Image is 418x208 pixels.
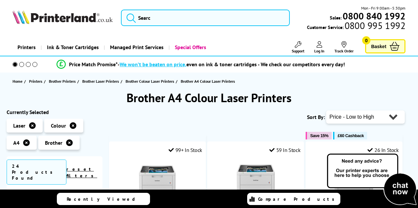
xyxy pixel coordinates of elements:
a: Brother Printers [49,78,77,85]
div: - even on ink & toner cartridges - We check our competitors every day! [118,61,345,68]
img: Brother HL-L3220CW [133,158,182,208]
a: 0800 840 1992 [342,13,405,19]
span: Price Match Promise* [69,61,118,68]
button: Save 15% [306,132,332,139]
span: Save 15% [310,133,328,138]
input: Searc [121,10,290,26]
b: 0800 840 1992 [343,10,405,22]
span: 0800 995 1992 [344,22,405,29]
img: Printerland Logo [13,10,113,24]
span: A4 [13,139,19,146]
span: Basket [371,42,386,51]
a: reset filters [66,166,97,179]
a: Special Offers [169,39,211,56]
span: Ink & Toner Cartridges [47,39,99,56]
span: Laser [13,122,25,129]
a: Printerland Logo [13,10,113,25]
span: £60 Cashback [338,133,364,138]
span: Brother [45,139,62,146]
a: Brother Laser Printers [82,78,121,85]
span: We won’t be beaten on price, [120,61,186,68]
a: Brother Colour Laser Printers [126,78,176,85]
div: 26 In Stock [367,147,399,153]
span: 0 [362,36,370,45]
button: £60 Cashback [333,132,367,139]
li: modal_Promise [3,59,398,70]
img: Brother HL-L3240CDW [231,158,281,208]
span: Printers [29,78,42,85]
span: Mon - Fri 9:00am - 5:30pm [361,5,405,11]
a: Support [292,41,304,53]
a: Managed Print Services [104,39,169,56]
a: Basket 0 [365,39,405,53]
div: Currently Selected [7,109,102,115]
span: Customer Service: [307,22,405,30]
a: Recently Viewed [57,193,150,205]
a: Track Order [334,41,354,53]
span: Sales: [330,15,342,21]
a: Log In [314,41,324,53]
span: 24 Products Found [7,160,66,185]
span: Brother Printers [49,78,76,85]
span: Recently Viewed [67,196,142,202]
a: Home [13,78,24,85]
span: Colour [51,122,66,129]
img: Open Live Chat window [325,153,418,207]
div: 99+ In Stock [169,147,202,153]
div: 59 In Stock [269,147,300,153]
h1: Brother A4 Colour Laser Printers [7,90,411,105]
a: Ink & Toner Cartridges [41,39,104,56]
a: Printers [13,39,41,56]
span: Brother Laser Printers [82,78,119,85]
a: Printers [29,78,44,85]
span: Brother Colour Laser Printers [126,78,174,85]
span: Log In [314,48,324,53]
a: Compare Products [247,193,340,205]
span: Support [292,48,304,53]
span: Sort By: [307,114,325,120]
span: Compare Products [258,196,338,202]
span: Brother A4 Colour Laser Printers [181,79,235,84]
